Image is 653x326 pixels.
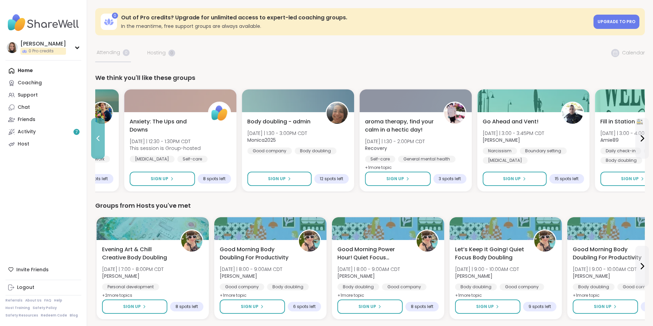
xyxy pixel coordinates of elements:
[5,114,81,126] a: Friends
[299,230,320,252] img: Adrienne_QueenOfTheDawn
[130,118,200,134] span: Anxiety: The Ups and Downs
[18,128,36,135] div: Activity
[337,245,408,262] span: Good Morning Power Hour! Quiet Focus Session
[573,266,637,273] span: [DATE] | 9:00 - 10:00AM CDT
[337,284,379,290] div: Body doubling
[5,138,81,150] a: Host
[562,103,583,124] img: Jorge_Z
[529,304,551,309] span: 9 spots left
[337,299,403,314] button: Sign Up
[500,284,544,290] div: Good company
[76,129,78,135] span: 7
[102,284,159,290] div: Personal development
[555,176,579,182] span: 15 spots left
[365,172,431,186] button: Sign Up
[5,263,81,276] div: Invite Friends
[621,176,639,182] span: Sign Up
[337,266,400,273] span: [DATE] | 8:00 - 9:00AM CDT
[102,299,167,314] button: Sign Up
[175,304,198,309] span: 8 spots left
[600,118,643,126] span: Fill in Station 🚉
[29,48,54,54] span: 0 Pro credits
[5,306,30,310] a: Host Training
[44,298,51,303] a: FAQ
[151,176,168,182] span: Sign Up
[398,156,455,162] div: General mental health
[247,172,312,186] button: Sign Up
[337,273,375,279] b: [PERSON_NAME]
[220,245,290,262] span: Good Morning Body Doubling For Productivity
[483,172,547,186] button: Sign Up
[382,284,426,290] div: Good company
[121,14,589,21] h3: Out of Pro credits? Upgrade for unlimited access to expert-led coaching groups.
[5,101,81,114] a: Chat
[241,304,258,310] span: Sign Up
[18,80,42,86] div: Coaching
[130,138,201,145] span: [DATE] | 12:30 - 1:30PM CDT
[95,73,645,83] div: We think you'll like these groups
[95,201,645,210] div: Groups from Hosts you've met
[483,137,520,143] b: [PERSON_NAME]
[483,118,538,126] span: Go Ahead and Vent!
[268,176,286,182] span: Sign Up
[455,245,526,262] span: Let’s Keep It Going! Quiet Focus Body Doubling
[365,118,436,134] span: aroma therapy, find your calm in a hectic day!
[267,284,309,290] div: Body doubling
[503,176,521,182] span: Sign Up
[600,148,641,154] div: Daily check-in
[54,298,62,303] a: Help
[7,42,18,53] img: danimayer
[5,126,81,138] a: Activity7
[102,266,164,273] span: [DATE] | 7:00 - 8:00PM CDT
[598,19,635,24] span: Upgrade to Pro
[594,304,612,310] span: Sign Up
[220,284,264,290] div: Good company
[593,15,639,29] a: Upgrade to Pro
[520,148,567,154] div: Boundary setting
[358,304,376,310] span: Sign Up
[247,118,311,126] span: Body doubling - admin
[112,13,118,19] div: 0
[102,245,173,262] span: Evening Art & Chill Creative Body Doubling
[247,148,292,154] div: Good company
[444,103,465,124] img: Recovery
[130,145,201,152] span: This session is Group-hosted
[203,176,225,182] span: 8 spots left
[177,156,207,162] div: Self-care
[573,299,638,314] button: Sign Up
[483,130,544,137] span: [DATE] | 3:00 - 3:45PM CDT
[247,130,307,137] span: [DATE] | 1:30 - 3:00PM CDT
[386,176,404,182] span: Sign Up
[365,138,425,145] span: [DATE] | 1:30 - 2:00PM CDT
[5,313,38,318] a: Safety Resources
[41,313,67,318] a: Redeem Code
[573,273,610,279] b: [PERSON_NAME]
[121,23,589,30] h3: In the meantime, free support groups are always available.
[25,298,41,303] a: About Us
[20,40,66,48] div: [PERSON_NAME]
[18,104,30,111] div: Chat
[18,116,35,123] div: Friends
[455,273,492,279] b: [PERSON_NAME]
[181,230,202,252] img: Adrienne_QueenOfTheDawn
[573,245,643,262] span: Good Morning Body Doubling For Productivity
[293,304,316,309] span: 6 spots left
[84,176,108,182] span: 10 spots left
[17,284,34,291] div: Logout
[70,313,78,318] a: Blog
[220,273,257,279] b: [PERSON_NAME]
[5,77,81,89] a: Coaching
[455,284,497,290] div: Body doubling
[600,157,642,164] div: Body doubling
[18,92,38,99] div: Support
[455,299,520,314] button: Sign Up
[483,148,517,154] div: Narcissism
[102,273,139,279] b: [PERSON_NAME]
[247,137,276,143] b: Monica2025
[5,89,81,101] a: Support
[5,281,81,294] a: Logout
[5,298,22,303] a: Referrals
[600,137,619,143] b: Amie89
[76,156,110,162] div: Breathwork
[91,103,112,124] img: Nicholas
